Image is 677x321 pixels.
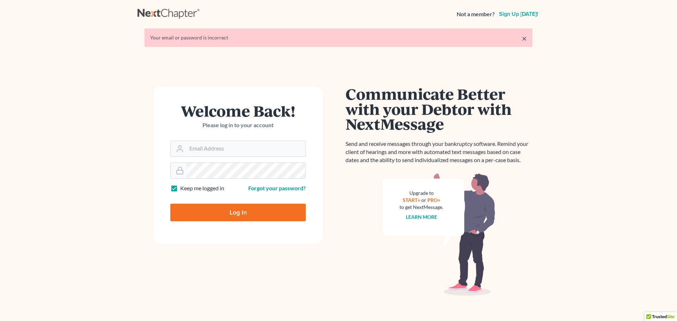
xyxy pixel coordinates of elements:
span: or [421,197,426,203]
h1: Communicate Better with your Debtor with NextMessage [346,86,532,131]
a: Forgot your password? [248,185,306,191]
a: Learn more [406,214,437,220]
a: × [522,34,527,43]
img: nextmessage_bg-59042aed3d76b12b5cd301f8e5b87938c9018125f34e5fa2b7a6b67550977c72.svg [383,173,495,296]
a: Sign up [DATE]! [498,11,539,17]
label: Keep me logged in [180,184,224,192]
div: Upgrade to [400,190,443,197]
a: PRO+ [427,197,440,203]
a: START+ [403,197,420,203]
p: Please log in to your account [170,121,306,129]
div: to get NextMessage. [400,204,443,211]
input: Log In [170,204,306,221]
input: Email Address [187,141,305,156]
div: Your email or password is incorrect [150,34,527,41]
strong: Not a member? [457,10,495,18]
p: Send and receive messages through your bankruptcy software. Remind your client of hearings and mo... [346,140,532,164]
h1: Welcome Back! [170,103,306,118]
